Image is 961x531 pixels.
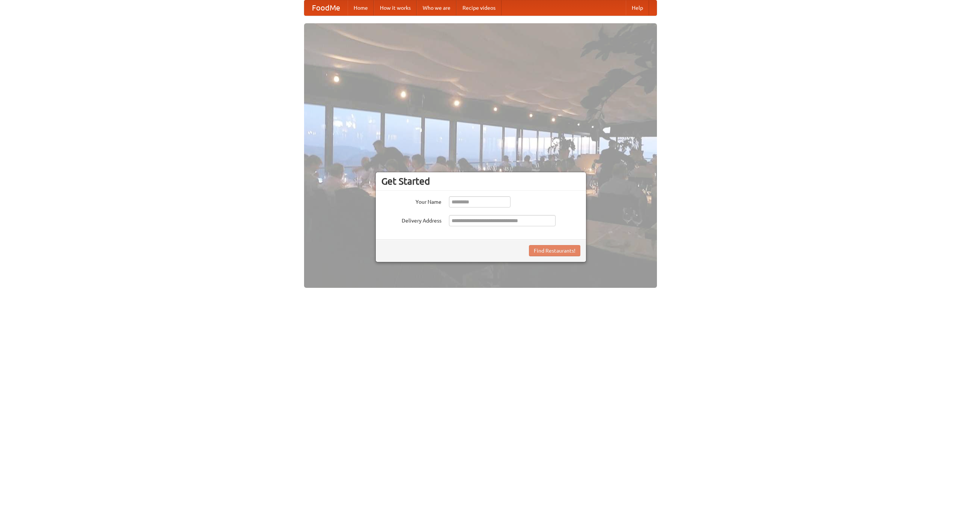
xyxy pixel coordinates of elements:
label: Delivery Address [381,215,441,224]
label: Your Name [381,196,441,206]
a: How it works [374,0,417,15]
a: Recipe videos [456,0,502,15]
button: Find Restaurants! [529,245,580,256]
a: Help [626,0,649,15]
h3: Get Started [381,176,580,187]
a: FoodMe [304,0,348,15]
a: Home [348,0,374,15]
a: Who we are [417,0,456,15]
